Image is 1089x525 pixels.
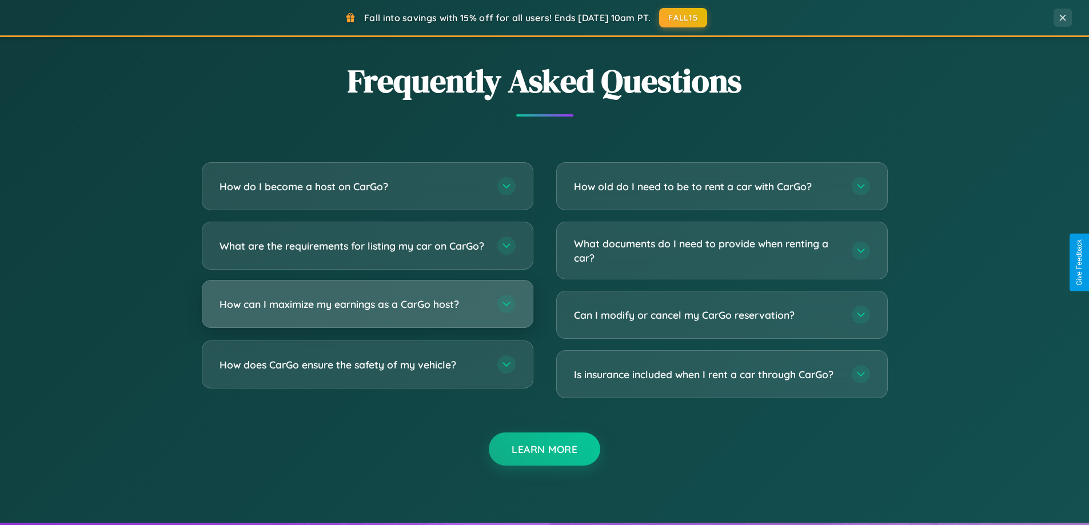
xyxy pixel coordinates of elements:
[220,297,486,311] h3: How can I maximize my earnings as a CarGo host?
[220,239,486,253] h3: What are the requirements for listing my car on CarGo?
[220,358,486,372] h3: How does CarGo ensure the safety of my vehicle?
[1075,239,1083,286] div: Give Feedback
[489,432,600,466] button: Learn More
[574,308,840,322] h3: Can I modify or cancel my CarGo reservation?
[202,59,888,103] h2: Frequently Asked Questions
[574,237,840,264] h3: What documents do I need to provide when renting a car?
[659,8,707,27] button: FALL15
[574,179,840,194] h3: How old do I need to be to rent a car with CarGo?
[364,12,651,23] span: Fall into savings with 15% off for all users! Ends [DATE] 10am PT.
[220,179,486,194] h3: How do I become a host on CarGo?
[574,367,840,382] h3: Is insurance included when I rent a car through CarGo?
